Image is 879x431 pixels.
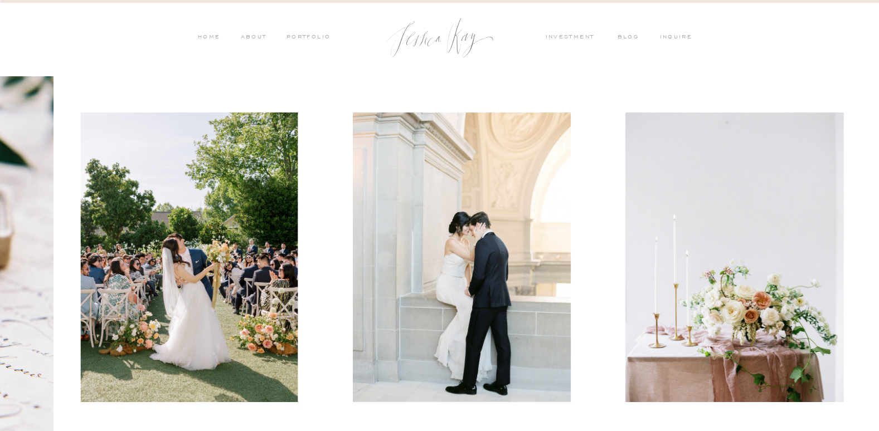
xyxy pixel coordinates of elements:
a: HOME [197,33,221,43]
a: inquire [660,33,698,43]
img: A romantic moment of a couple sitting on the ledge inside San Francisco City Hall, sharing an int... [353,112,571,402]
a: investment [546,33,600,43]
a: PORTFOLIO [285,33,331,43]
img: Beautifully arranged flowers in lush centerpieces adorning the tables at a wedding reception in a... [625,112,844,402]
img: A couple sharing a celebratory kiss during their wedding ceremony recessional at Solage Napa Vall... [81,112,298,402]
a: blog [618,33,647,43]
a: ABOUT [238,33,267,43]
